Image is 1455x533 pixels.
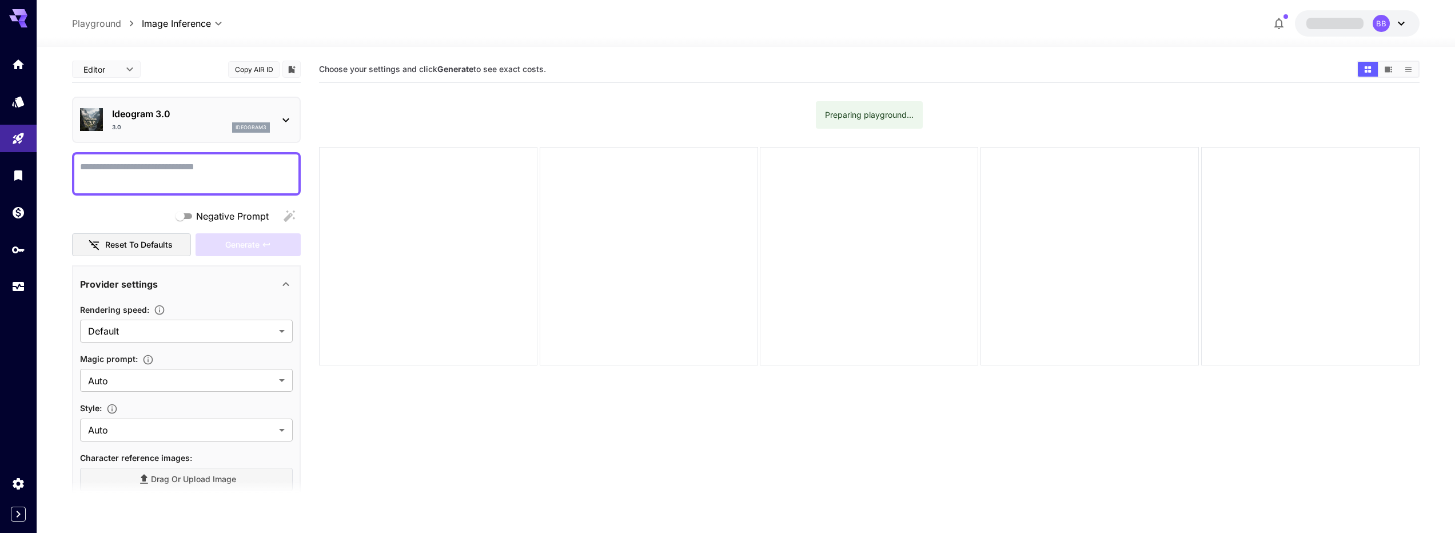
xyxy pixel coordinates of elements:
button: Show images in grid view [1358,62,1378,77]
p: Ideogram 3.0 [112,107,270,121]
nav: breadcrumb [72,17,142,30]
span: Auto [88,423,274,437]
a: Playground [72,17,121,30]
button: BB [1295,10,1420,37]
div: BB [1373,15,1390,32]
b: Generate [437,64,473,74]
span: Rendering speed : [80,305,149,315]
p: ideogram3 [236,124,266,132]
span: Character reference images : [80,453,192,463]
div: Playground [11,132,25,146]
div: Home [11,57,25,71]
div: Ideogram 3.03.0ideogram3 [80,102,293,137]
span: Style : [80,403,102,413]
span: Magic prompt : [80,354,138,364]
button: Copy AIR ID [228,61,280,78]
span: Editor [83,63,119,75]
div: Models [11,94,25,109]
div: Settings [11,476,25,491]
button: Reset to defaults [72,233,191,257]
span: Auto [88,374,274,388]
div: Usage [11,280,25,294]
span: Default [88,324,274,338]
button: Show images in list view [1398,62,1418,77]
div: Provider settings [80,271,293,298]
div: Library [11,168,25,182]
button: Add to library [286,62,297,76]
p: Provider settings [80,277,158,291]
button: Expand sidebar [11,507,26,522]
span: Choose your settings and click to see exact costs. [319,64,546,74]
p: 3.0 [112,123,121,132]
div: API Keys [11,242,25,257]
span: Image Inference [142,17,211,30]
button: Show images in video view [1378,62,1398,77]
div: Show images in grid viewShow images in video viewShow images in list view [1357,61,1420,78]
span: Negative Prompt [196,209,269,223]
div: Preparing playground... [825,105,914,125]
div: Wallet [11,205,25,220]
